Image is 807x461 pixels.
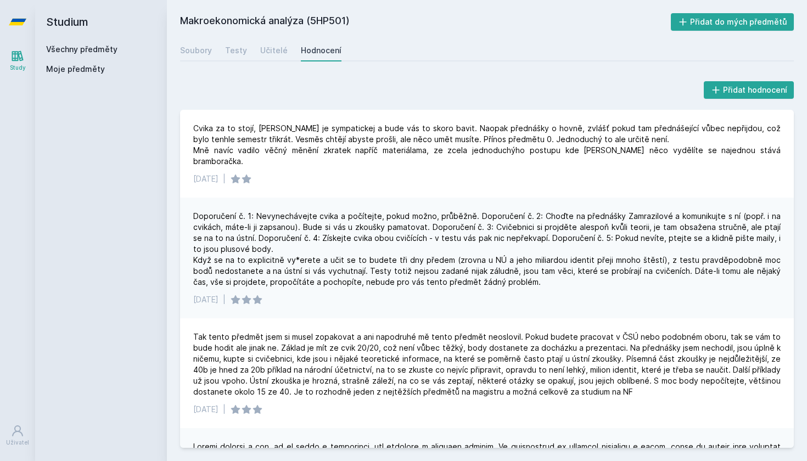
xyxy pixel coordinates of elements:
[223,294,226,305] div: |
[193,294,218,305] div: [DATE]
[301,40,341,61] a: Hodnocení
[225,45,247,56] div: Testy
[10,64,26,72] div: Study
[193,211,781,288] div: Doporučení č. 1: Nevynechávejte cvika a počítejte, pokud možno, průběžně. Doporučení č. 2: Choďte...
[223,173,226,184] div: |
[193,404,218,415] div: [DATE]
[225,40,247,61] a: Testy
[180,40,212,61] a: Soubory
[46,44,117,54] a: Všechny předměty
[193,123,781,167] div: Cvika za to stojí, [PERSON_NAME] je sympatickej a bude vás to skoro bavit. Naopak přednášky o hov...
[46,64,105,75] span: Moje předměty
[704,81,794,99] button: Přidat hodnocení
[180,45,212,56] div: Soubory
[193,173,218,184] div: [DATE]
[260,40,288,61] a: Učitelé
[2,44,33,77] a: Study
[2,419,33,452] a: Uživatel
[193,331,781,397] div: Tak tento předmět jsem si musel zopakovat a ani napodruhé mě tento předmět neoslovil. Pokud budet...
[6,438,29,447] div: Uživatel
[301,45,341,56] div: Hodnocení
[180,13,671,31] h2: Makroekonomická analýza (5HP501)
[671,13,794,31] button: Přidat do mých předmětů
[260,45,288,56] div: Učitelé
[223,404,226,415] div: |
